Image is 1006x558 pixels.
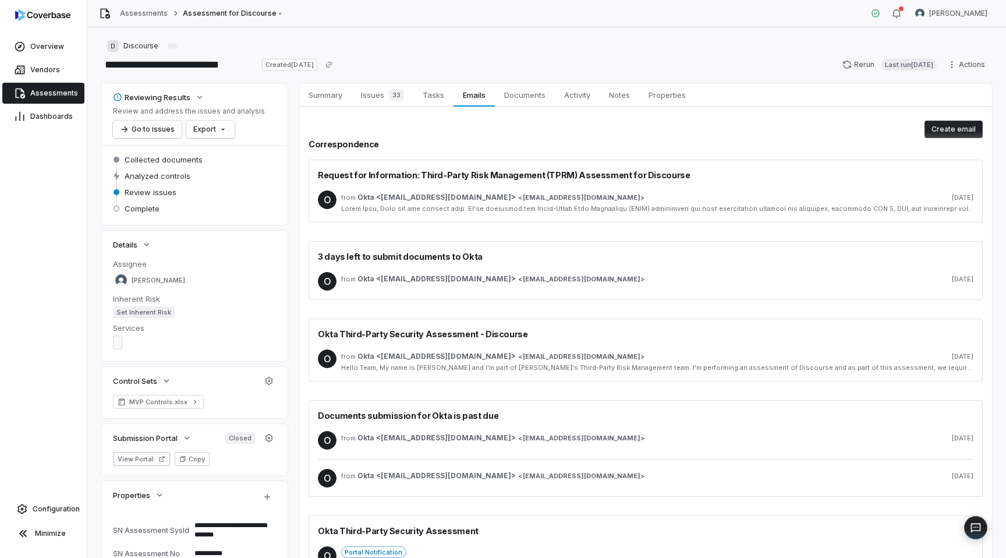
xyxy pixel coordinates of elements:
a: MVP Controls.xlsx [113,395,204,409]
button: Actions [944,56,992,73]
button: Copy link [318,54,339,75]
button: Go to issues [113,121,182,138]
span: [PERSON_NAME] [132,276,185,285]
span: Issues [356,87,409,103]
span: Assessment for Discourse - [183,9,282,18]
span: Created [DATE] [262,59,317,70]
span: [DATE] [952,275,973,284]
button: Sayantan Bhattacherjee avatar[PERSON_NAME] [908,5,994,22]
span: Okta <[EMAIL_ADDRESS][DOMAIN_NAME]> [357,193,516,202]
span: Set Inherent Risk [113,306,175,318]
a: Vendors [2,59,84,80]
span: < [518,275,523,284]
span: Emails [458,87,490,103]
button: Minimize [5,522,82,545]
span: Properties [644,87,690,103]
span: O [318,190,336,209]
span: > [357,193,644,202]
span: [EMAIL_ADDRESS][DOMAIN_NAME] [523,193,640,202]
span: Okta <[EMAIL_ADDRESS][DOMAIN_NAME]> [357,471,516,481]
span: [DATE] [952,434,973,443]
img: Sayantan Bhattacherjee avatar [915,9,924,18]
span: > [357,352,644,361]
span: > [357,471,644,481]
span: from [341,193,353,202]
span: [PERSON_NAME] [929,9,987,18]
span: Assessments [30,89,78,98]
p: Review and address the issues and analysis [113,107,265,116]
span: Minimize [35,529,66,538]
span: [DATE] [952,472,973,481]
button: Reviewing Results [109,87,208,108]
span: < [518,434,523,443]
span: < [518,193,523,202]
span: from [341,352,353,361]
span: Closed [225,432,255,444]
span: Okta Third-Party Security Assessment [318,525,479,537]
span: Okta <[EMAIL_ADDRESS][DOMAIN_NAME]> [357,274,516,284]
span: > [357,433,644,443]
span: Okta Third-Party Security Assessment - Discourse [318,328,528,340]
span: Activity [559,87,595,103]
a: Overview [2,36,84,57]
span: O [318,349,336,368]
span: Documents [500,87,550,103]
span: Last run [DATE] [881,59,937,70]
span: < [518,352,523,361]
span: from [341,434,353,443]
div: SN Assessment No [113,549,190,558]
span: Okta <[EMAIL_ADDRESS][DOMAIN_NAME]> [357,433,516,443]
button: Create email [924,121,983,138]
span: Summary [304,87,347,103]
span: Tasks [418,87,449,103]
span: Analyzed controls [125,171,190,181]
a: Dashboards [2,106,84,127]
button: Submission Portal [109,428,195,448]
span: Portal Notification [341,546,406,558]
span: [DATE] [952,193,973,202]
span: O [318,272,336,291]
span: Overview [30,42,64,51]
a: Assessments [120,9,168,18]
button: DDiscourse [104,36,162,56]
span: Discourse [123,41,158,51]
span: O [318,431,336,450]
span: from [341,275,353,284]
span: [EMAIL_ADDRESS][DOMAIN_NAME] [523,352,640,361]
button: RerunLast run[DATE] [835,56,944,73]
span: [EMAIL_ADDRESS][DOMAIN_NAME] [523,275,640,284]
img: Sayantan Bhattacherjee avatar [115,274,127,286]
button: Export [186,121,235,138]
span: Documents submission for Okta is past due [318,409,498,422]
span: from [341,472,353,481]
a: Configuration [5,499,82,520]
span: Vendors [30,65,60,75]
button: Properties [109,485,168,506]
dt: Assignee [113,259,276,269]
img: Coverbase logo [15,9,70,21]
span: Collected documents [125,154,203,165]
div: Lorem Ipsu, Dolo sit ame consect adip. El'se doeiusmod tem Incid-Utlab Etdo Magnaaliqu (ENIM) adm... [341,204,973,213]
a: Assessments [2,83,84,104]
span: O [318,469,336,488]
span: Dashboards [30,112,73,121]
span: [EMAIL_ADDRESS][DOMAIN_NAME] [523,434,640,443]
dt: Inherent Risk [113,294,276,304]
span: < [518,472,523,481]
button: Control Sets [109,370,175,391]
span: Control Sets [113,376,157,386]
span: 33 [389,89,404,101]
button: Copy [175,452,210,466]
span: Request for Information: Third-Party Risk Management (TPRM) Assessment for Discourse [318,169,690,181]
span: Review issues [125,187,176,197]
dt: Services [113,323,276,333]
span: Okta <[EMAIL_ADDRESS][DOMAIN_NAME]> [357,352,516,361]
span: Details [113,239,137,250]
div: SN Assessment SysId [113,526,190,535]
span: Notes [604,87,635,103]
span: Properties [113,490,150,500]
div: Reviewing Results [113,92,190,103]
span: [DATE] [952,352,973,361]
button: Details [109,234,155,255]
span: 3 days left to submit documents to Okta [318,250,483,263]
